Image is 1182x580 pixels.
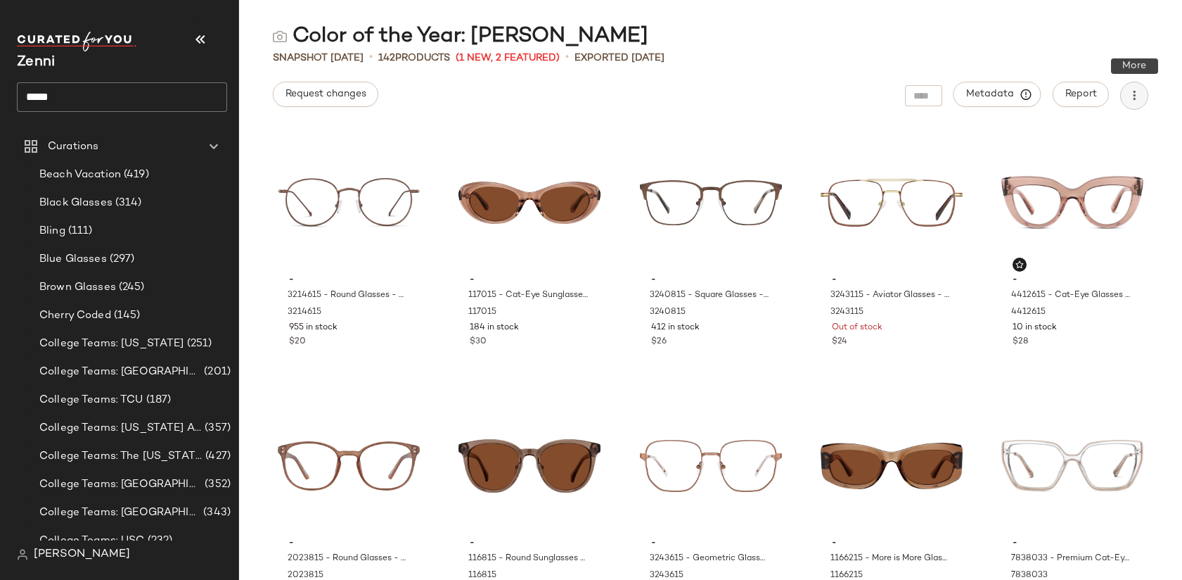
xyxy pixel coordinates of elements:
[832,322,882,334] span: Out of stock
[1013,336,1028,348] span: $28
[830,289,950,302] span: 3243115 - Aviator Glasses - Brown - Stainless Steel
[821,401,963,531] img: 1166215-sunglasses-front-view.jpg
[48,139,98,155] span: Curations
[651,322,700,334] span: 412 in stock
[468,306,496,319] span: 117015
[39,364,201,380] span: College Teams: [GEOGRAPHIC_DATA]
[289,336,306,348] span: $20
[821,137,963,268] img: 3243115-eyeglasses-front-view.jpg
[17,55,55,70] span: Current Company Name
[965,88,1029,101] span: Metadata
[111,308,141,324] span: (145)
[273,82,378,107] button: Request changes
[202,420,231,436] span: (357)
[830,306,863,319] span: 3243115
[289,274,409,286] span: -
[1053,82,1109,107] button: Report
[458,401,600,531] img: 116815-sunglasses-front-view.jpg
[378,53,395,63] span: 142
[1065,89,1097,100] span: Report
[456,51,560,65] span: (1 New, 2 Featured)
[107,251,135,267] span: (297)
[121,167,149,183] span: (419)
[832,274,951,286] span: -
[39,223,65,239] span: Bling
[39,533,145,549] span: College Teams: USC
[369,49,373,66] span: •
[470,537,589,550] span: -
[1001,401,1143,531] img: 7838033-eyeglasses-front-view.jpg
[470,322,519,334] span: 184 in stock
[39,336,184,352] span: College Teams: [US_STATE]
[39,420,202,436] span: College Teams: [US_STATE] A&M
[288,553,407,565] span: 2023815 - Round Glasses - Brown - Plastic
[34,546,130,563] span: [PERSON_NAME]
[145,533,173,549] span: (232)
[278,137,420,268] img: 3214615-eyeglasses-front-view.jpg
[651,336,667,348] span: $26
[470,274,589,286] span: -
[201,364,231,380] span: (201)
[651,274,771,286] span: -
[565,49,569,66] span: •
[832,336,847,348] span: $24
[39,308,111,324] span: Cherry Coded
[1015,260,1024,269] img: svg%3e
[278,401,420,531] img: 2023815-eyeglasses-front-view.jpg
[39,279,116,296] span: Brown Glasses
[39,448,203,465] span: College Teams: The [US_STATE] State
[651,537,771,550] span: -
[468,553,588,565] span: 116815 - Round Sunglasses - Brown - Acetate
[273,23,648,51] div: Color of the Year: [PERSON_NAME]
[285,89,366,100] span: Request changes
[830,553,950,565] span: 1166215 - More is More Glasses - Brown - Plastic
[650,306,686,319] span: 3240815
[39,251,107,267] span: Blue Glasses
[39,392,143,408] span: College Teams: TCU
[143,392,172,408] span: (187)
[200,505,231,521] span: (343)
[288,306,321,319] span: 3214615
[1013,322,1057,334] span: 10 in stock
[458,137,600,268] img: 117015-sunglasses-front-view.jpg
[39,505,200,521] span: College Teams: [GEOGRAPHIC_DATA][US_STATE]
[1011,553,1131,565] span: 7838033 - Premium Cat-Eye Glasses - Cream - Mixed
[202,477,231,493] span: (352)
[953,82,1041,107] button: Metadata
[640,137,782,268] img: 3240815-eyeglasses-front-view.jpg
[468,289,588,302] span: 117015 - Cat-Eye Sunglasses - Brown - Acetate
[184,336,212,352] span: (251)
[1011,289,1131,302] span: 4412615 - Cat-Eye Glasses - Brown - Acetate
[39,195,113,211] span: Black Glasses
[378,51,450,65] div: Products
[289,537,409,550] span: -
[470,336,487,348] span: $30
[17,32,136,51] img: cfy_white_logo.C9jOOHJF.svg
[273,51,364,65] span: Snapshot [DATE]
[1013,537,1132,550] span: -
[288,289,407,302] span: 3214615 - Round Glasses - Brown - Stainless Steel
[116,279,145,296] span: (245)
[1011,306,1046,319] span: 4412615
[273,30,287,44] img: svg%3e
[640,401,782,531] img: 3243615-eyeglasses-front-view.jpg
[39,167,121,183] span: Beach Vacation
[289,322,338,334] span: 955 in stock
[574,51,664,65] p: Exported [DATE]
[650,553,769,565] span: 3243615 - Geometric Glasses - Brown - Stainless Steel
[203,448,231,465] span: (427)
[650,289,769,302] span: 3240815 - Square Glasses - Brown - Stainless Steel
[65,223,93,239] span: (111)
[39,477,202,493] span: College Teams: [GEOGRAPHIC_DATA]
[1001,137,1143,268] img: 4412615-eyeglasses-front-view.jpg
[1013,274,1132,286] span: -
[113,195,142,211] span: (314)
[17,549,28,560] img: svg%3e
[832,537,951,550] span: -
